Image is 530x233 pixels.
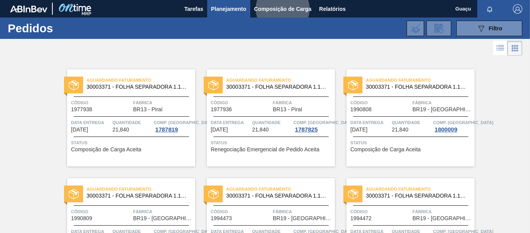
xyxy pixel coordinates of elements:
span: 30003371 - FOLHA SEPARADORA 1.175 mm x 980 mm; [226,193,329,199]
span: Quantidade [252,119,292,126]
span: 30003371 - FOLHA SEPARADORA 1.175 mm x 980 mm; [226,84,329,90]
div: Visão em Cards [507,41,522,56]
span: BR19 - Nova Rio [412,215,473,221]
img: status [69,80,79,90]
div: 1787825 [293,126,319,133]
a: statusAguardando Faturamento30003371 - FOLHA SEPARADORA 1.175 mm x 980 mm;Código1977936FábricaBR1... [195,69,335,166]
span: Código [71,99,131,107]
span: Fábrica [133,208,193,215]
div: 1800009 [433,126,459,133]
span: Aguardando Faturamento [87,76,195,84]
button: Filtro [456,21,522,36]
span: Comp. Carga [433,119,493,126]
span: BR19 - Nova Rio [412,107,473,112]
span: Data entrega [71,119,111,126]
span: BR13 - Piraí [133,107,163,112]
span: Aguardando Faturamento [366,185,475,193]
h1: Pedidos [8,24,116,33]
span: 1990808 [350,107,372,112]
span: Renegociação Emergencial de Pedido Aceita [211,147,319,152]
span: Fábrica [412,208,473,215]
span: Aguardando Faturamento [226,185,335,193]
span: Planejamento [211,4,246,14]
span: Código [211,99,271,107]
span: Fábrica [273,99,333,107]
img: status [348,80,358,90]
span: 21,840 [252,127,269,133]
span: 1977936 [211,107,232,112]
span: Composição de Carga [254,4,312,14]
div: Visão em Lista [493,41,507,56]
span: BR19 - Nova Rio [133,215,193,221]
span: BR13 - Piraí [273,107,302,112]
img: status [69,189,79,199]
span: Status [71,139,193,147]
span: 1977938 [71,107,92,112]
span: Fábrica [133,99,193,107]
a: Comp. [GEOGRAPHIC_DATA]1787825 [293,119,333,133]
span: Aguardando Faturamento [226,76,335,84]
span: 30003371 - FOLHA SEPARADORA 1.175 mm x 980 mm; [366,193,468,199]
span: Fábrica [273,208,333,215]
span: 16/08/2025 [350,127,367,133]
span: 30003371 - FOLHA SEPARADORA 1.175 mm x 980 mm; [366,84,468,90]
span: Código [211,208,271,215]
span: Composição de Carga Aceita [350,147,421,152]
span: 14/08/2025 [211,127,228,133]
div: Importar Negociações dos Pedidos [407,21,424,36]
img: status [348,189,358,199]
span: Aguardando Faturamento [366,76,475,84]
span: Data entrega [350,119,390,126]
a: statusAguardando Faturamento30003371 - FOLHA SEPARADORA 1.175 mm x 980 mm;Código1977938FábricaBR1... [55,69,195,166]
button: Notificações [477,4,502,14]
img: status [208,189,218,199]
a: statusAguardando Faturamento30003371 - FOLHA SEPARADORA 1.175 mm x 980 mm;Código1990808FábricaBR1... [335,69,475,166]
span: Composição de Carga Aceita [71,147,141,152]
div: Solicitação de Revisão de Pedidos [426,21,451,36]
span: 1990809 [71,215,92,221]
span: 21,840 [392,127,409,133]
a: Comp. [GEOGRAPHIC_DATA]1800009 [433,119,473,133]
img: Logout [513,4,522,14]
span: 30003371 - FOLHA SEPARADORA 1.175 mm x 980 mm; [87,193,189,199]
span: 1994473 [211,215,232,221]
img: TNhmsLtSVTkK8tSr43FrP2fwEKptu5GPRR3wAAAABJRU5ErkJggg== [10,5,47,12]
div: 1787819 [154,126,179,133]
span: 01/08/2025 [71,127,88,133]
span: Comp. Carga [293,119,353,126]
span: Relatórios [319,4,346,14]
span: BR19 - Nova Rio [273,215,333,221]
span: Status [211,139,333,147]
span: Fábrica [412,99,473,107]
a: Comp. [GEOGRAPHIC_DATA]1787819 [154,119,193,133]
span: 1994472 [350,215,372,221]
span: 21,840 [113,127,129,133]
span: Status [350,139,473,147]
span: Código [350,99,410,107]
span: Quantidade [113,119,152,126]
span: 30003371 - FOLHA SEPARADORA 1.175 mm x 980 mm; [87,84,189,90]
span: Quantidade [392,119,431,126]
span: Data entrega [211,119,250,126]
span: Aguardando Faturamento [87,185,195,193]
img: status [208,80,218,90]
span: Código [350,208,410,215]
span: Tarefas [184,4,203,14]
span: Filtro [489,25,502,32]
span: Código [71,208,131,215]
span: Comp. Carga [154,119,214,126]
